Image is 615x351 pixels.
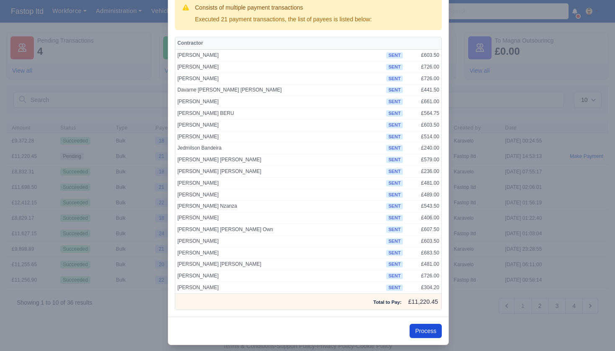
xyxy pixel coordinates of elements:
span: sent [386,238,402,244]
td: [PERSON_NAME] [175,61,384,73]
span: sent [386,215,402,221]
td: £406.00 [405,212,441,224]
td: £661.00 [405,96,441,108]
td: £514.00 [405,131,441,142]
span: sent [386,87,402,93]
td: [PERSON_NAME] BERU [175,107,384,119]
span: sent [386,76,402,82]
td: [PERSON_NAME] [175,177,384,189]
td: [PERSON_NAME] [175,131,384,142]
td: £603.50 [405,119,441,131]
h3: Consists of multiple payment transactions [195,3,372,12]
td: £579.00 [405,154,441,166]
td: £489.00 [405,189,441,201]
td: [PERSON_NAME] [175,189,384,201]
span: sent [386,226,402,233]
strong: Total to Pay: [373,300,401,305]
td: [PERSON_NAME] [175,96,384,108]
td: [PERSON_NAME] [175,235,384,247]
td: [PERSON_NAME] [175,119,384,131]
td: £236.00 [405,165,441,177]
td: £564.75 [405,107,441,119]
td: £240.00 [405,142,441,154]
td: £543.50 [405,201,441,212]
td: £481.00 [405,259,441,270]
td: £11,220.45 [405,293,441,310]
span: sent [386,250,402,256]
td: Davarne [PERSON_NAME] [PERSON_NAME] [175,84,384,96]
th: Contractor [175,37,384,50]
td: [PERSON_NAME] [175,247,384,259]
div: Executed 21 payment transactions, the list of payees is listed below: [195,15,372,23]
td: £481.00 [405,177,441,189]
span: sent [386,192,402,198]
span: sent [386,99,402,105]
span: sent [386,180,402,186]
td: [PERSON_NAME] Nzanza [175,201,384,212]
span: sent [386,110,402,117]
td: [PERSON_NAME] [175,270,384,282]
span: sent [386,273,402,279]
td: £603.50 [405,235,441,247]
button: Process [410,324,442,338]
td: [PERSON_NAME] [PERSON_NAME] [175,165,384,177]
td: £607.50 [405,224,441,235]
span: sent [386,52,402,58]
td: Jedmilson Bandeira [175,142,384,154]
span: sent [386,145,402,151]
span: sent [386,261,402,267]
td: £726.00 [405,73,441,84]
td: [PERSON_NAME] [PERSON_NAME] [175,259,384,270]
td: [PERSON_NAME] [PERSON_NAME] Own [175,224,384,235]
td: [PERSON_NAME] [175,212,384,224]
td: [PERSON_NAME] [175,73,384,84]
span: sent [386,64,402,70]
span: sent [386,285,402,291]
span: sent [386,134,402,140]
td: £441.50 [405,84,441,96]
td: £726.00 [405,61,441,73]
td: £304.20 [405,282,441,293]
span: sent [386,122,402,128]
span: sent [386,203,402,209]
td: £726.00 [405,270,441,282]
span: sent [386,157,402,163]
iframe: Chat Widget [573,311,615,351]
td: £603.50 [405,49,441,61]
td: [PERSON_NAME] [175,282,384,293]
td: £683.50 [405,247,441,259]
td: [PERSON_NAME] [PERSON_NAME] [175,154,384,166]
span: sent [386,168,402,175]
td: [PERSON_NAME] [175,49,384,61]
